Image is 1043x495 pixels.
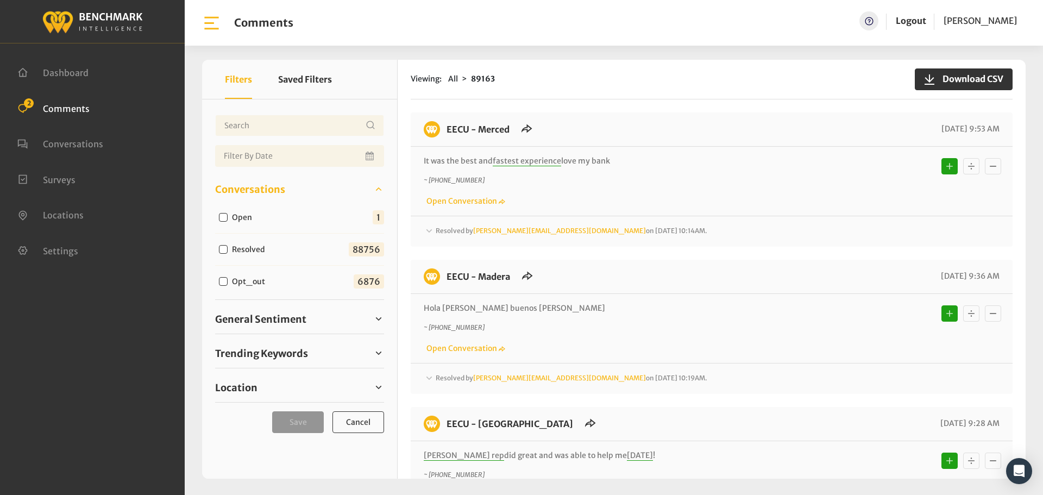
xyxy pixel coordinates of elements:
h6: EECU - Merced [440,121,516,137]
img: benchmark [424,121,440,137]
span: [PERSON_NAME] rep [424,450,504,461]
a: EECU - Merced [447,124,510,135]
p: It was the best and love my bank [424,155,856,167]
img: benchmark [424,268,440,285]
div: Basic example [939,303,1004,324]
div: Basic example [939,450,1004,472]
p: did great and was able to help me ! [424,450,856,461]
span: Resolved by on [DATE] 10:19AM. [436,374,707,382]
a: Dashboard [17,66,89,77]
a: Surveys [17,173,76,184]
button: Open Calendar [363,145,378,167]
a: Settings [17,245,78,255]
label: Resolved [228,244,274,255]
span: Trending Keywords [215,346,308,361]
a: Logout [896,11,926,30]
span: fastest experience [493,156,561,166]
i: ~ [PHONE_NUMBER] [424,471,485,479]
span: Location [215,380,257,395]
strong: 89163 [471,74,495,84]
span: 1 [373,210,384,224]
a: EECU - [GEOGRAPHIC_DATA] [447,418,573,429]
a: [PERSON_NAME][EMAIL_ADDRESS][DOMAIN_NAME] [473,227,646,235]
a: Trending Keywords [215,345,384,361]
div: Basic example [939,155,1004,177]
a: Location [215,379,384,396]
img: bar [202,14,221,33]
a: Conversations [215,181,384,197]
a: [PERSON_NAME][EMAIL_ADDRESS][DOMAIN_NAME] [473,374,646,382]
span: 2 [24,98,34,108]
button: Download CSV [915,68,1013,90]
a: Open Conversation [424,343,505,353]
i: ~ [PHONE_NUMBER] [424,323,485,331]
span: [DATE] 9:53 AM [939,124,1000,134]
a: Locations [17,209,84,220]
input: Username [215,115,384,136]
span: [DATE] [627,450,653,461]
span: 6876 [354,274,384,289]
a: Conversations [17,137,103,148]
i: ~ [PHONE_NUMBER] [424,176,485,184]
a: [PERSON_NAME] [944,11,1017,30]
button: Filters [225,60,252,99]
span: General Sentiment [215,312,306,327]
span: Viewing: [411,73,442,85]
span: [DATE] 9:36 AM [938,271,1000,281]
a: Logout [896,15,926,26]
h6: EECU - Clinton Way [440,416,580,432]
input: Opt_out [219,277,228,286]
span: [PERSON_NAME] [944,15,1017,26]
p: Hola [PERSON_NAME] buenos [PERSON_NAME] [424,303,856,314]
a: Open Conversation [424,196,505,206]
a: General Sentiment [215,311,384,327]
span: Settings [43,245,78,256]
div: Open Intercom Messenger [1006,458,1032,484]
img: benchmark [42,8,143,35]
span: Dashboard [43,67,89,78]
label: Open [228,212,261,223]
div: Resolved by[PERSON_NAME][EMAIL_ADDRESS][DOMAIN_NAME]on [DATE] 10:19AM. [424,372,1000,385]
a: EECU - Madera [447,271,510,282]
span: [DATE] 9:28 AM [938,418,1000,428]
span: All [448,74,458,84]
h6: EECU - Madera [440,268,517,285]
span: Resolved by on [DATE] 10:14AM. [436,227,707,235]
span: Comments [43,103,90,114]
input: Date range input field [215,145,384,167]
div: Resolved by[PERSON_NAME][EMAIL_ADDRESS][DOMAIN_NAME]on [DATE] 10:14AM. [424,225,1000,238]
span: Download CSV [936,72,1003,85]
span: Surveys [43,174,76,185]
input: Open [219,213,228,222]
img: benchmark [424,416,440,432]
button: Cancel [332,411,384,433]
a: Comments 2 [17,102,90,113]
span: 88756 [349,242,384,256]
label: Opt_out [228,276,274,287]
input: Resolved [219,245,228,254]
h1: Comments [234,16,293,29]
span: Locations [43,210,84,221]
span: Conversations [215,182,285,197]
span: Conversations [43,139,103,149]
button: Saved Filters [278,60,332,99]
